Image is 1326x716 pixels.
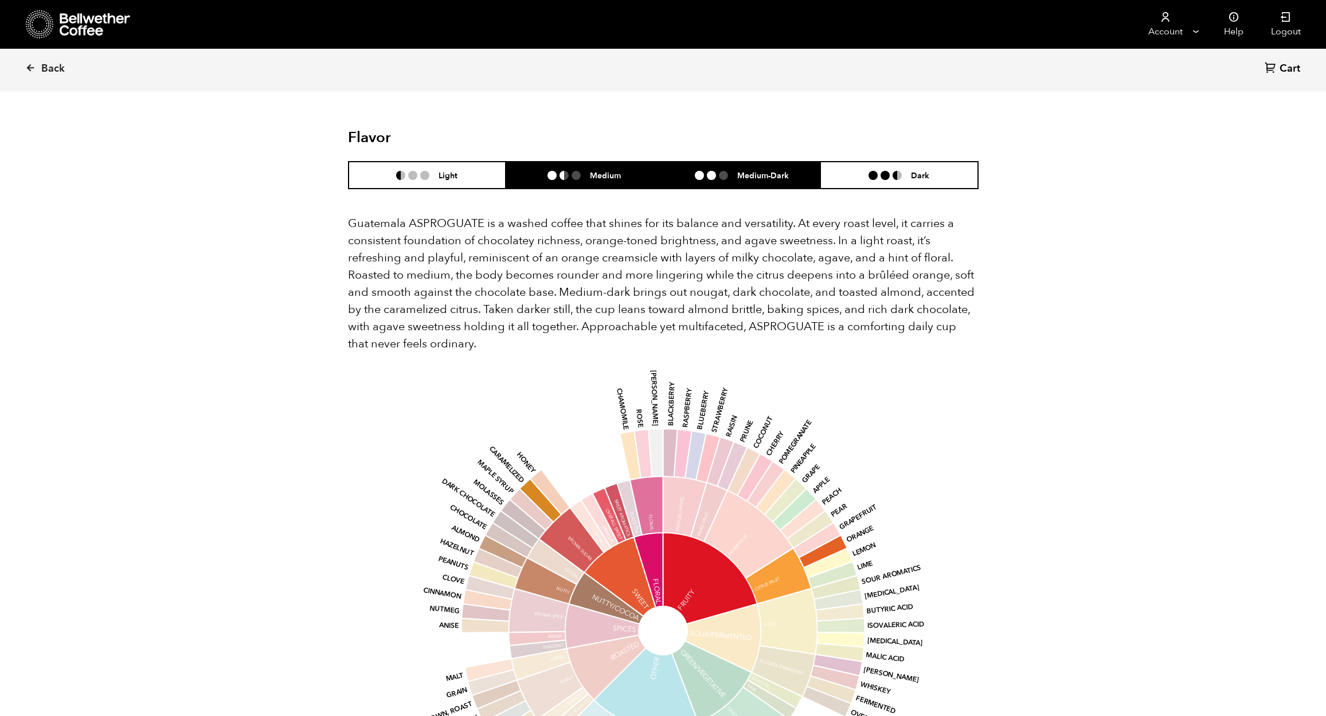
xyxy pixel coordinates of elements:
[439,170,457,180] h6: Light
[737,170,789,180] h6: Medium-Dark
[1280,62,1300,76] span: Cart
[590,170,621,180] h6: Medium
[1265,61,1303,77] a: Cart
[41,62,65,76] span: Back
[911,170,929,180] h6: Dark
[348,129,558,147] h2: Flavor
[348,215,979,353] p: Guatemala ASPROGUATE is a washed coffee that shines for its balance and versatility. At every roa...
